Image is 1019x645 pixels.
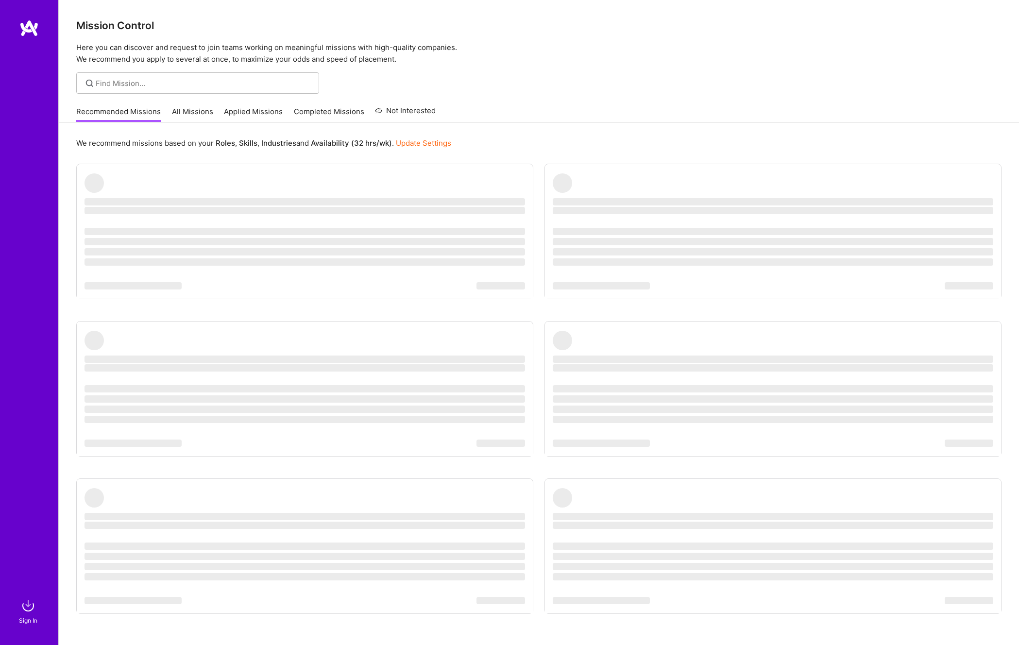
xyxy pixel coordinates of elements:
[239,138,257,148] b: Skills
[19,615,37,626] div: Sign In
[76,138,451,148] p: We recommend missions based on your , , and .
[76,106,161,122] a: Recommended Missions
[18,596,38,615] img: sign in
[396,138,451,148] a: Update Settings
[294,106,364,122] a: Completed Missions
[84,78,95,89] i: icon SearchGrey
[375,105,436,122] a: Not Interested
[20,596,38,626] a: sign inSign In
[19,19,39,37] img: logo
[224,106,283,122] a: Applied Missions
[216,138,235,148] b: Roles
[172,106,213,122] a: All Missions
[96,78,312,88] input: Find Mission...
[261,138,296,148] b: Industries
[76,42,1002,65] p: Here you can discover and request to join teams working on meaningful missions with high-quality ...
[76,19,1002,32] h3: Mission Control
[311,138,392,148] b: Availability (32 hrs/wk)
